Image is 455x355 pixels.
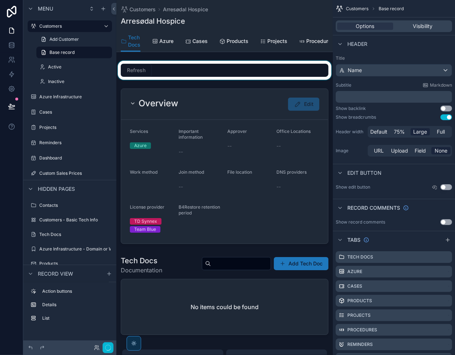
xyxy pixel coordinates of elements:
span: Large [414,128,427,135]
span: Hidden pages [38,185,75,193]
span: Customers [129,6,156,13]
span: Azure [159,38,173,45]
div: Show record comments [336,219,385,225]
label: Projects [39,125,111,130]
label: Reminders [39,140,111,146]
span: Record comments [347,204,400,212]
span: Name [348,67,362,74]
label: Active [48,64,111,70]
span: Default [370,128,387,135]
label: Customers - Basic Tech Info [39,217,111,223]
label: Products [39,261,111,267]
span: 75% [394,128,405,135]
label: Products [347,298,372,304]
label: Cases [39,109,111,115]
a: Procedures [299,35,334,49]
span: Edit button [347,169,382,177]
span: Products [227,38,248,45]
span: Header [347,40,367,48]
a: Azure Infrastructure - Domain or Workgroup [28,243,112,255]
span: Options [356,23,375,30]
a: Dashboard [28,152,112,164]
div: scrollable content [23,282,116,331]
label: Reminders [347,342,373,347]
a: Tech Docs [28,229,112,240]
a: Cases [28,106,112,118]
a: Projects [260,35,287,49]
a: Products [28,258,112,269]
label: Cases [347,283,362,289]
a: Tech Docs [121,31,140,52]
span: Procedures [306,38,334,45]
a: Inactive [36,76,112,87]
a: Projects [28,122,112,133]
label: Subtitle [336,82,351,88]
span: Customers [346,6,368,12]
span: Base record [49,50,75,55]
button: Name [336,64,452,76]
span: URL [374,147,384,154]
span: Record view [38,270,73,277]
label: Projects [347,312,371,318]
label: Title [336,55,452,61]
a: Cases [185,35,208,49]
label: Image [336,148,365,154]
label: Azure Infrastructure - Domain or Workgroup [39,246,132,252]
span: Visibility [413,23,432,30]
label: Details [42,302,109,308]
a: Customers [121,6,156,13]
a: Products [219,35,248,49]
span: Upload [391,147,408,154]
div: scrollable content [336,91,452,103]
label: Tech Docs [39,232,111,237]
a: Arresødal Hospice [163,6,208,13]
label: Action buttons [42,288,109,294]
label: Custom Sales Prices [39,170,111,176]
span: Menu [38,5,53,12]
div: Show backlink [336,106,366,111]
label: Azure [347,269,362,275]
span: Full [437,128,445,135]
a: Azure Infrastructure [28,91,112,103]
span: Markdown [430,82,452,88]
span: Tech Docs [128,34,140,48]
a: Markdown [423,82,452,88]
label: Azure Infrastructure [39,94,111,100]
a: Customers - Basic Tech Info [28,214,112,226]
span: Field [415,147,426,154]
a: Contacts [28,200,112,211]
label: Show edit button [336,184,370,190]
h1: Arresødal Hospice [121,16,185,26]
span: Projects [267,38,287,45]
label: Header width [336,129,365,135]
label: Tech Docs [347,254,373,260]
a: Reminders [28,137,112,149]
span: Base record [379,6,404,12]
label: List [42,315,109,321]
span: None [435,147,447,154]
span: Add Customer [49,36,79,42]
label: Dashboard [39,155,111,161]
label: Contacts [39,202,111,208]
span: Tabs [347,236,360,244]
label: Procedures [347,327,377,333]
a: Base record [36,47,112,58]
a: Add Customer [36,33,112,45]
a: Customers [28,20,112,32]
a: Custom Sales Prices [28,167,112,179]
a: Active [36,61,112,73]
div: Show breadcrumbs [336,114,376,120]
span: Cases [192,38,208,45]
a: Azure [152,35,173,49]
label: Customers [39,23,97,29]
label: Inactive [48,79,111,84]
